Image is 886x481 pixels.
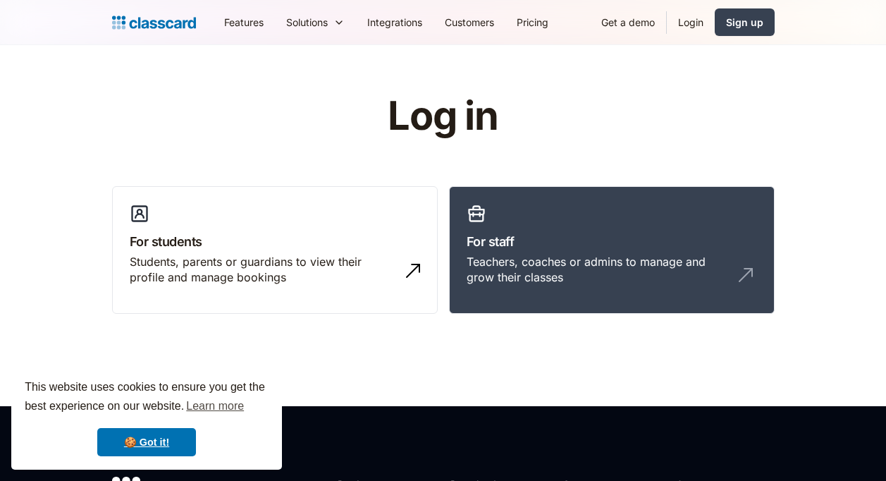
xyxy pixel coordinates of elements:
[286,15,328,30] div: Solutions
[97,428,196,456] a: dismiss cookie message
[467,232,757,251] h3: For staff
[275,6,356,38] div: Solutions
[467,254,729,286] div: Teachers, coaches or admins to manage and grow their classes
[449,186,775,315] a: For staffTeachers, coaches or admins to manage and grow their classes
[112,186,438,315] a: For studentsStudents, parents or guardians to view their profile and manage bookings
[184,396,246,417] a: learn more about cookies
[112,13,196,32] a: home
[715,8,775,36] a: Sign up
[590,6,666,38] a: Get a demo
[130,232,420,251] h3: For students
[505,6,560,38] a: Pricing
[667,6,715,38] a: Login
[726,15,763,30] div: Sign up
[130,254,392,286] div: Students, parents or guardians to view their profile and manage bookings
[11,365,282,470] div: cookieconsent
[356,6,433,38] a: Integrations
[25,379,269,417] span: This website uses cookies to ensure you get the best experience on our website.
[213,6,275,38] a: Features
[433,6,505,38] a: Customers
[219,95,667,138] h1: Log in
